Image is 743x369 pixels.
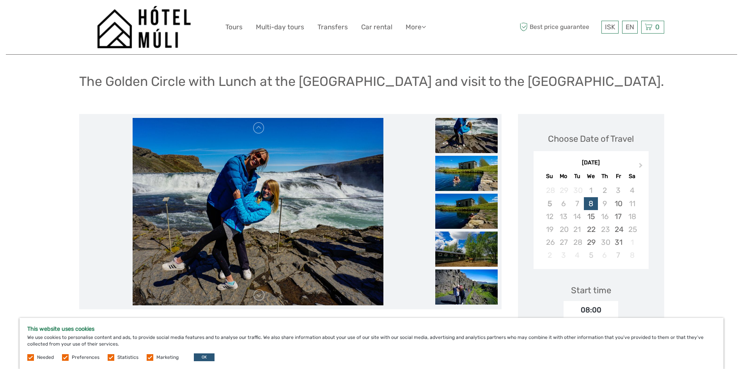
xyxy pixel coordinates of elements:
[612,236,625,249] div: Choose Friday, October 31st, 2025
[133,118,384,305] img: 40a9c106b16a4498852b3d554c71ae29_main_slider.jpeg
[557,223,570,236] div: Not available Monday, October 20th, 2025
[435,232,498,267] img: d6f04c2fe4bd4a6cacb61117ea445f54_slider_thumbnail.jpeg
[557,171,570,182] div: Mo
[117,354,138,361] label: Statistics
[557,210,570,223] div: Not available Monday, October 13th, 2025
[598,223,612,236] div: Not available Thursday, October 23rd, 2025
[654,23,661,31] span: 0
[37,354,54,361] label: Needed
[557,184,570,197] div: Not available Monday, September 29th, 2025
[543,236,557,249] div: Not available Sunday, October 26th, 2025
[435,194,498,229] img: a8e674ae2ac24613b8930b0e75bc1bda_slider_thumbnail.jpeg
[435,156,498,191] img: 68b63ef09fea449a814db55b46c5ffc9_slider_thumbnail.jpeg
[612,171,625,182] div: Fr
[225,21,243,33] a: Tours
[194,353,215,361] button: OK
[27,326,716,332] h5: This website uses cookies
[584,210,598,223] div: Choose Wednesday, October 15th, 2025
[435,118,498,153] img: 40a9c106b16a4498852b3d554c71ae29_slider_thumbnail.jpeg
[406,21,426,33] a: More
[570,197,584,210] div: Not available Tuesday, October 7th, 2025
[72,354,99,361] label: Preferences
[518,21,599,34] span: Best price guarantee
[584,184,598,197] div: Not available Wednesday, October 1st, 2025
[584,171,598,182] div: We
[79,73,664,89] h1: The Golden Circle with Lunch at the [GEOGRAPHIC_DATA] and visit to the [GEOGRAPHIC_DATA].
[543,184,557,197] div: Not available Sunday, September 28th, 2025
[543,210,557,223] div: Not available Sunday, October 12th, 2025
[612,184,625,197] div: Not available Friday, October 3rd, 2025
[557,236,570,249] div: Not available Monday, October 27th, 2025
[79,317,502,337] p: Prepare to embark on the most renowned and sought-after tour in all of [GEOGRAPHIC_DATA], the Gol...
[625,171,639,182] div: Sa
[625,236,639,249] div: Not available Saturday, November 1st, 2025
[598,184,612,197] div: Not available Thursday, October 2nd, 2025
[557,197,570,210] div: Not available Monday, October 6th, 2025
[536,184,646,262] div: month 2025-10
[584,249,598,262] div: Choose Wednesday, November 5th, 2025
[543,197,557,210] div: Not available Sunday, October 5th, 2025
[97,6,191,48] img: 1276-09780d38-f550-4f2e-b773-0f2717b8e24e_logo_big.png
[564,301,618,319] div: 08:00
[612,210,625,223] div: Choose Friday, October 17th, 2025
[598,210,612,223] div: Not available Thursday, October 16th, 2025
[156,354,179,361] label: Marketing
[20,318,723,369] div: We use cookies to personalise content and ads, to provide social media features and to analyse ou...
[256,21,304,33] a: Multi-day tours
[598,236,612,249] div: Not available Thursday, October 30th, 2025
[570,223,584,236] div: Not available Tuesday, October 21st, 2025
[584,223,598,236] div: Choose Wednesday, October 22nd, 2025
[571,284,611,296] div: Start time
[570,184,584,197] div: Not available Tuesday, September 30th, 2025
[598,171,612,182] div: Th
[625,249,639,262] div: Not available Saturday, November 8th, 2025
[622,21,638,34] div: EN
[612,223,625,236] div: Choose Friday, October 24th, 2025
[570,210,584,223] div: Not available Tuesday, October 14th, 2025
[570,236,584,249] div: Not available Tuesday, October 28th, 2025
[598,197,612,210] div: Not available Thursday, October 9th, 2025
[584,236,598,249] div: Choose Wednesday, October 29th, 2025
[584,197,598,210] div: Choose Wednesday, October 8th, 2025
[317,21,348,33] a: Transfers
[598,249,612,262] div: Not available Thursday, November 6th, 2025
[548,133,634,145] div: Choose Date of Travel
[543,223,557,236] div: Not available Sunday, October 19th, 2025
[612,197,625,210] div: Choose Friday, October 10th, 2025
[625,184,639,197] div: Not available Saturday, October 4th, 2025
[543,249,557,262] div: Not available Sunday, November 2nd, 2025
[570,171,584,182] div: Tu
[625,223,639,236] div: Not available Saturday, October 25th, 2025
[435,269,498,305] img: 9c4365f441a040988fba8c0458acef84_slider_thumbnail.jpeg
[612,249,625,262] div: Choose Friday, November 7th, 2025
[361,21,392,33] a: Car rental
[570,249,584,262] div: Not available Tuesday, November 4th, 2025
[605,23,615,31] span: ISK
[534,159,649,167] div: [DATE]
[625,210,639,223] div: Not available Saturday, October 18th, 2025
[543,171,557,182] div: Su
[625,197,639,210] div: Not available Saturday, October 11th, 2025
[557,249,570,262] div: Not available Monday, November 3rd, 2025
[635,161,648,173] button: Next Month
